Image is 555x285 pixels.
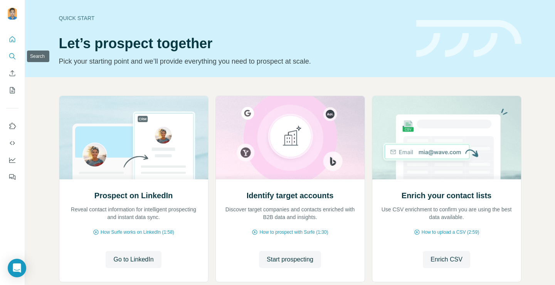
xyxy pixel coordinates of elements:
[215,96,365,179] img: Identify target accounts
[106,251,161,268] button: Go to LinkedIn
[59,96,209,179] img: Prospect on LinkedIn
[6,49,18,63] button: Search
[101,229,174,236] span: How Surfe works on LinkedIn (1:58)
[259,251,321,268] button: Start prospecting
[6,170,18,184] button: Feedback
[6,32,18,46] button: Quick start
[113,255,153,264] span: Go to LinkedIn
[416,20,521,57] img: banner
[6,136,18,150] button: Use Surfe API
[259,229,328,236] span: How to prospect with Surfe (1:30)
[402,190,491,201] h2: Enrich your contact lists
[6,83,18,97] button: My lists
[6,153,18,167] button: Dashboard
[59,14,407,22] div: Quick start
[6,119,18,133] button: Use Surfe on LinkedIn
[59,56,407,67] p: Pick your starting point and we’ll provide everything you need to prospect at scale.
[267,255,313,264] span: Start prospecting
[423,251,470,268] button: Enrich CSV
[380,206,513,221] p: Use CSV enrichment to confirm you are using the best data available.
[67,206,200,221] p: Reveal contact information for intelligent prospecting and instant data sync.
[422,229,479,236] span: How to upload a CSV (2:59)
[94,190,173,201] h2: Prospect on LinkedIn
[6,8,18,20] img: Avatar
[224,206,357,221] p: Discover target companies and contacts enriched with B2B data and insights.
[247,190,334,201] h2: Identify target accounts
[6,66,18,80] button: Enrich CSV
[59,36,407,51] h1: Let’s prospect together
[431,255,462,264] span: Enrich CSV
[8,259,26,277] div: Open Intercom Messenger
[372,96,521,179] img: Enrich your contact lists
